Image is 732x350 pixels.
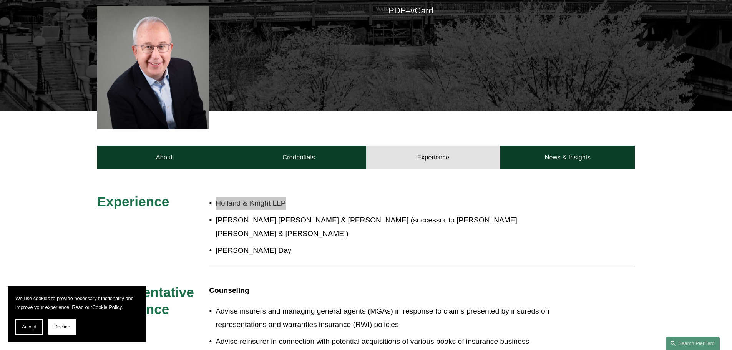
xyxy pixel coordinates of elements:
p: Advise insurers and managing general agents (MGAs) in response to claims presented by insureds on... [216,305,568,331]
span: Decline [54,324,70,330]
p: Holland & Knight LLP [216,197,568,210]
span: Representative Experience [97,285,198,317]
button: Decline [48,319,76,335]
span: Accept [22,324,37,330]
a: News & Insights [500,146,635,169]
a: Experience [366,146,501,169]
a: Credentials [232,146,366,169]
a: About [97,146,232,169]
section: Cookie banner [8,286,146,342]
a: vCard [410,6,433,15]
p: Advise reinsurer in connection with potential acquisitions of various books of insurance business [216,335,568,348]
a: PDF [388,6,406,15]
a: Cookie Policy [92,304,122,310]
span: Experience [97,194,169,209]
strong: Counseling [209,286,249,294]
a: Search this site [666,337,720,350]
p: [PERSON_NAME] Day [216,244,568,257]
p: [PERSON_NAME] [PERSON_NAME] & [PERSON_NAME] (successor to [PERSON_NAME] [PERSON_NAME] & [PERSON_N... [216,214,568,240]
button: Accept [15,319,43,335]
p: We use cookies to provide necessary functionality and improve your experience. Read our . [15,294,138,312]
